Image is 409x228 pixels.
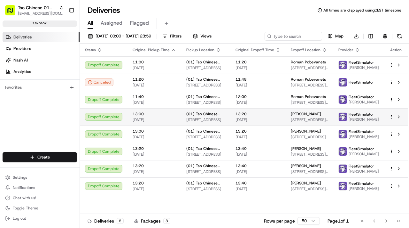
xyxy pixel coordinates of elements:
[133,111,176,117] span: 13:00
[22,61,105,68] div: Start new chat
[235,117,281,122] span: [DATE]
[133,77,176,82] span: 11:20
[186,146,225,151] span: (01) Tso Chinese Takeout & Delivery Cherrywood
[325,32,346,41] button: Map
[291,117,328,122] span: [STREET_ADDRESS][US_STATE]
[3,204,77,213] button: Toggle Theme
[200,33,212,39] span: Views
[349,151,379,157] span: [PERSON_NAME]
[159,32,184,41] button: Filters
[3,44,80,54] a: Providers
[186,169,225,174] span: [STREET_ADDRESS]
[6,94,12,99] div: 📗
[130,19,149,27] span: Flagged
[133,65,176,70] span: [DATE]
[349,129,374,134] span: FleetSimulator
[64,109,77,113] span: Pylon
[339,95,347,104] img: FleetSimulator.png
[235,83,281,88] span: [DATE]
[133,83,176,88] span: [DATE]
[235,169,281,174] span: [DATE]
[235,186,281,191] span: [DATE]
[190,32,214,41] button: Views
[291,65,328,70] span: [STREET_ADDRESS][US_STATE]
[133,181,176,186] span: 13:20
[265,32,322,41] input: Type to search
[264,218,295,224] p: Rows per page
[51,90,105,102] a: 💻API Documentation
[186,134,225,140] span: [STREET_ADDRESS]
[170,33,181,39] span: Filters
[133,47,170,53] span: Original Pickup Time
[291,146,321,151] span: [PERSON_NAME]
[235,94,281,99] span: 12:00
[339,61,347,69] img: FleetSimulator.png
[133,94,176,99] span: 11:40
[186,83,225,88] span: [STREET_ADDRESS]
[37,154,50,160] span: Create
[3,3,66,18] button: Tso Chinese 01 Cherrywood[EMAIL_ADDRESS][DOMAIN_NAME]
[85,47,96,53] span: Status
[3,183,77,192] button: Notifications
[18,11,64,16] button: [EMAIL_ADDRESS][DOMAIN_NAME]
[291,60,326,65] span: Roman Pobevanets
[235,163,281,168] span: 13:40
[339,113,347,121] img: FleetSimulator.png
[18,4,57,11] button: Tso Chinese 01 Cherrywood
[13,34,32,40] span: Deliveries
[186,60,225,65] span: (01) Tso Chinese Takeout & Delivery Cherrywood
[6,26,116,36] p: Welcome 👋
[339,130,347,138] img: FleetSimulator.png
[349,117,379,122] span: [PERSON_NAME]
[291,83,328,88] span: [STREET_ADDRESS][US_STATE]
[117,218,124,224] div: 8
[85,78,113,86] div: Canceled
[101,19,122,27] span: Assigned
[349,169,379,174] span: [PERSON_NAME]
[133,129,176,134] span: 13:00
[134,218,170,224] div: Packages
[339,147,347,156] img: FleetSimulator.png
[291,152,328,157] span: [STREET_ADDRESS][US_STATE]
[133,100,176,105] span: [DATE]
[3,32,80,42] a: Deliveries
[235,111,281,117] span: 13:20
[17,41,105,48] input: Clear
[186,186,225,191] span: [STREET_ADDRESS]
[54,94,59,99] div: 💻
[339,165,347,173] img: FleetSimulator.png
[133,117,176,122] span: [DATE]
[349,134,379,139] span: [PERSON_NAME]
[3,214,77,223] button: Log out
[395,32,404,41] button: Refresh
[349,186,379,191] span: [PERSON_NAME]
[3,173,77,182] button: Settings
[235,60,281,65] span: 11:20
[45,108,77,113] a: Powered byPylon
[186,47,214,53] span: Pickup Location
[291,169,328,174] span: [STREET_ADDRESS][US_STATE]
[186,111,225,117] span: (01) Tso Chinese Takeout & Delivery Cherrywood
[22,68,81,73] div: We're available if you need us!
[339,78,347,86] img: FleetSimulator.png
[291,47,320,53] span: Dropoff Location
[291,181,321,186] span: [PERSON_NAME]
[163,218,170,224] div: 8
[349,100,379,105] span: [PERSON_NAME]
[349,112,374,117] span: FleetSimulator
[13,175,27,180] span: Settings
[186,152,225,157] span: [STREET_ADDRESS]
[133,60,176,65] span: 11:00
[13,206,38,211] span: Toggle Theme
[235,146,281,151] span: 13:40
[291,129,321,134] span: [PERSON_NAME]
[335,33,343,39] span: Map
[109,63,116,71] button: Start new chat
[349,181,374,186] span: FleetSimulator
[13,57,28,63] span: Nash AI
[291,134,328,140] span: [STREET_ADDRESS][US_STATE]
[60,93,103,99] span: API Documentation
[339,182,347,190] img: FleetSimulator.png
